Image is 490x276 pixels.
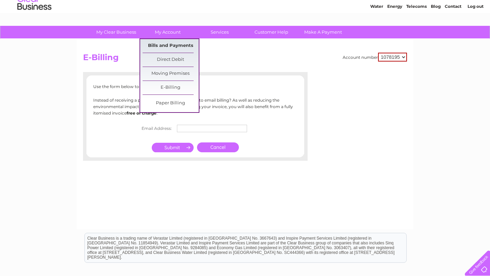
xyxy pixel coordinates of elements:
a: Telecoms [406,29,427,34]
a: 0333 014 3131 [362,3,409,12]
a: Blog [431,29,441,34]
a: E-Billing [143,81,199,94]
input: Submit [152,143,194,152]
h2: E-Billing [83,53,407,66]
a: Bills and Payments [143,39,199,53]
p: Use the form below to activate the E-Billing feature. [93,83,297,90]
a: Moving Premises [143,67,199,81]
p: Instead of receiving a paper invoice why not switch to email billing? As well as reducing the env... [93,97,297,117]
a: Log out [468,29,484,34]
a: Water [370,29,383,34]
img: logo.png [17,18,52,38]
a: My Account [140,26,196,38]
a: Direct Debit [143,53,199,67]
th: Email Address: [138,123,175,134]
div: Account number [343,53,407,62]
div: Clear Business is a trading name of Verastar Limited (registered in [GEOGRAPHIC_DATA] No. 3667643... [85,4,406,33]
a: Energy [387,29,402,34]
b: free of charge [127,110,157,116]
a: Paper Billing [143,97,199,110]
a: Contact [445,29,461,34]
a: Make A Payment [295,26,351,38]
a: My Clear Business [88,26,144,38]
a: Services [192,26,248,38]
a: Customer Help [243,26,299,38]
a: Cancel [197,142,239,152]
